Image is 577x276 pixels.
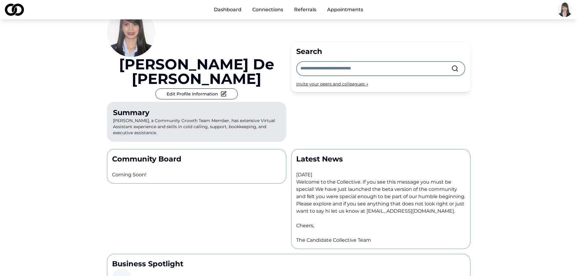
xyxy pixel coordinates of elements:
[247,4,288,16] a: Connections
[558,2,572,17] img: 51457996-7adf-4995-be40-a9f8ac946256-Picture1-profile_picture.jpg
[296,164,465,244] p: [DATE] Welcome to the Collective. If you see this message you must be special! We have just launc...
[155,88,238,99] button: Edit Profile Information
[112,171,281,178] p: Coming Soon!
[209,4,246,16] a: Dashboard
[107,102,286,142] p: [PERSON_NAME], a Community Growth Team Member, has extensive Virtual Assistant experience and ski...
[112,259,465,269] p: Business Spotlight
[296,81,465,87] div: Invite your peers and colleagues →
[289,4,321,16] a: Referrals
[107,8,155,57] img: 51457996-7adf-4995-be40-a9f8ac946256-Picture1-profile_picture.jpg
[113,108,280,118] div: Summary
[107,57,286,86] a: [PERSON_NAME] de [PERSON_NAME]
[322,4,368,16] a: Appointments
[296,47,465,56] div: Search
[5,4,24,16] img: logo
[209,4,368,16] nav: Main
[296,154,465,164] p: Latest News
[112,154,281,164] p: Community Board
